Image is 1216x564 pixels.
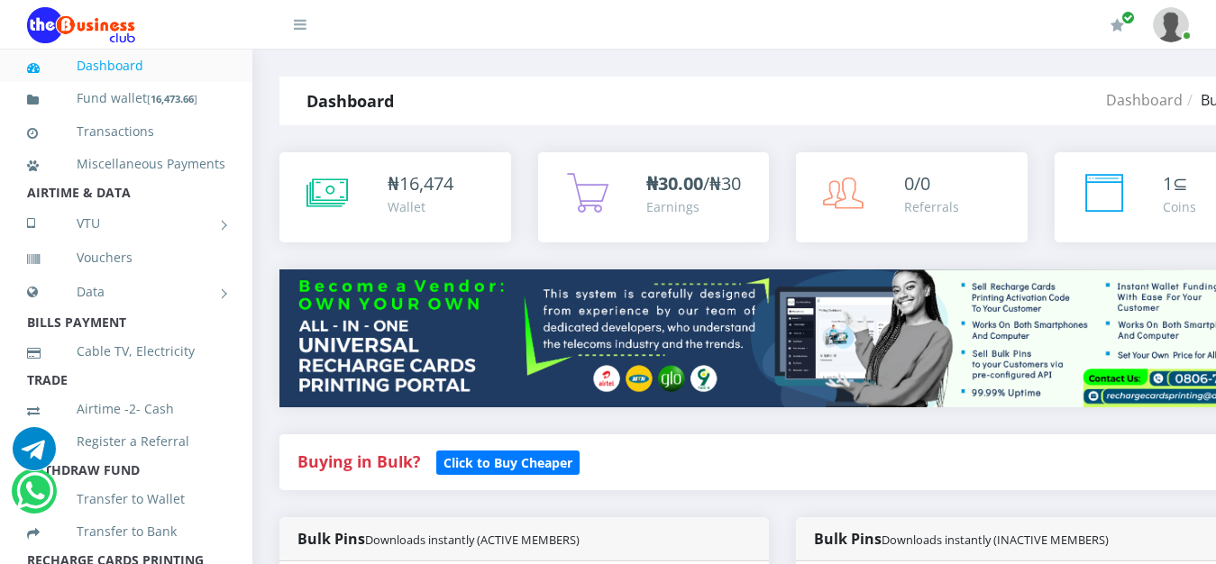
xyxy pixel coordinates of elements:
[904,197,959,216] div: Referrals
[646,171,703,196] b: ₦30.00
[27,269,225,314] a: Data
[147,92,197,105] small: [ ]
[27,77,225,120] a: Fund wallet[16,473.66]
[1163,170,1196,197] div: ⊆
[16,483,53,513] a: Chat for support
[814,529,1109,549] strong: Bulk Pins
[882,532,1109,548] small: Downloads instantly (INACTIVE MEMBERS)
[1121,11,1135,24] span: Renew/Upgrade Subscription
[27,201,225,246] a: VTU
[27,111,225,152] a: Transactions
[306,90,394,112] strong: Dashboard
[1106,90,1183,110] a: Dashboard
[796,152,1028,242] a: 0/0 Referrals
[297,529,580,549] strong: Bulk Pins
[297,450,420,472] strong: Buying in Bulk?
[436,450,580,472] a: Click to Buy Cheaper
[399,171,453,196] span: 16,474
[388,197,453,216] div: Wallet
[27,45,225,86] a: Dashboard
[27,143,225,185] a: Miscellaneous Payments
[27,421,225,462] a: Register a Referral
[1163,171,1173,196] span: 1
[365,532,580,548] small: Downloads instantly (ACTIVE MEMBERS)
[1111,18,1124,32] i: Renew/Upgrade Subscription
[151,92,194,105] b: 16,473.66
[279,152,511,242] a: ₦16,474 Wallet
[646,197,741,216] div: Earnings
[27,478,225,520] a: Transfer to Wallet
[27,511,225,552] a: Transfer to Bank
[538,152,770,242] a: ₦30.00/₦30 Earnings
[646,171,741,196] span: /₦30
[27,388,225,430] a: Airtime -2- Cash
[27,7,135,43] img: Logo
[27,237,225,278] a: Vouchers
[13,441,56,470] a: Chat for support
[1153,7,1189,42] img: User
[388,170,453,197] div: ₦
[1163,197,1196,216] div: Coins
[443,454,572,471] b: Click to Buy Cheaper
[27,331,225,372] a: Cable TV, Electricity
[904,171,930,196] span: 0/0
